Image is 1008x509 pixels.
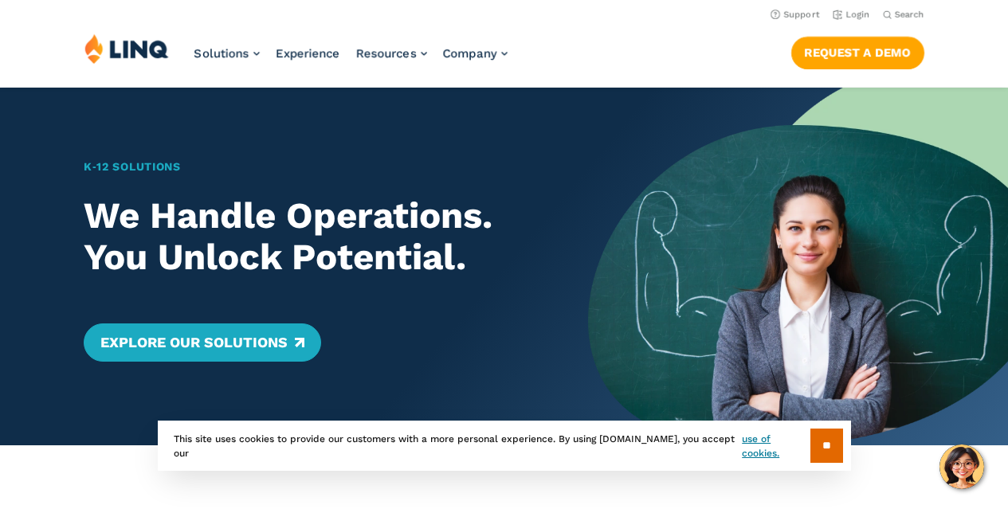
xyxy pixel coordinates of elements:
[194,46,249,61] span: Solutions
[194,46,260,61] a: Solutions
[939,444,984,489] button: Hello, have a question? Let’s chat.
[742,432,810,460] a: use of cookies.
[771,10,820,20] a: Support
[791,33,924,69] nav: Button Navigation
[895,10,924,20] span: Search
[791,37,924,69] a: Request a Demo
[158,421,851,471] div: This site uses cookies to provide our customers with a more personal experience. By using [DOMAIN...
[883,9,924,21] button: Open Search Bar
[84,195,547,279] h2: We Handle Operations. You Unlock Potential.
[84,159,547,175] h1: K‑12 Solutions
[833,10,870,20] a: Login
[443,46,497,61] span: Company
[356,46,427,61] a: Resources
[84,323,320,362] a: Explore Our Solutions
[194,33,508,86] nav: Primary Navigation
[84,33,169,64] img: LINQ | K‑12 Software
[443,46,508,61] a: Company
[588,88,1008,445] img: Home Banner
[276,46,340,61] a: Experience
[356,46,417,61] span: Resources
